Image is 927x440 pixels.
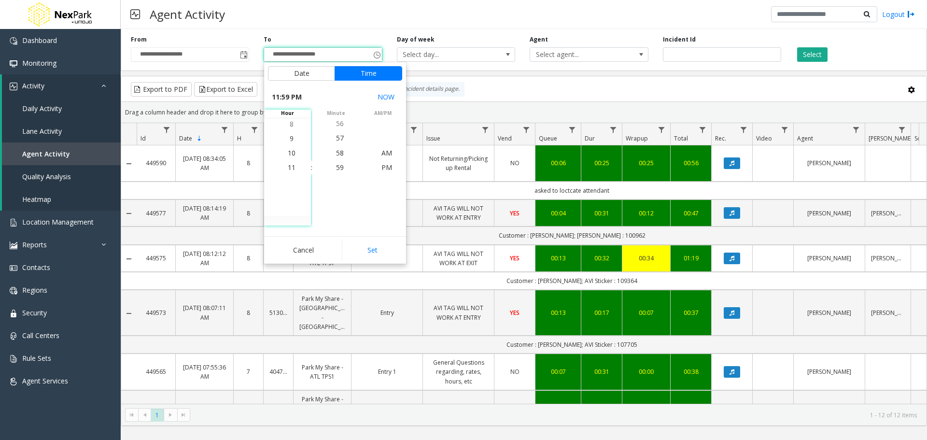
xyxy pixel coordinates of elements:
[288,148,295,157] span: 10
[587,367,616,376] a: 00:31
[715,134,726,142] span: Rec.
[22,104,62,113] span: Daily Activity
[500,308,529,317] a: YES
[626,134,648,142] span: Wrapup
[587,209,616,218] a: 00:31
[585,134,595,142] span: Dur
[269,367,287,376] a: 404761
[628,367,664,376] a: 00:00
[429,154,488,172] a: Not Returning/Picking up Rental
[239,308,257,317] a: 8
[871,209,905,218] a: [PERSON_NAME]
[530,47,648,62] span: NO DATA FOUND
[676,254,705,263] a: 01:19
[121,255,137,263] a: Collapse Details
[299,363,345,381] a: Park My Share - ATL TPS1
[182,303,227,322] a: [DATE] 08:07:11 AM
[140,134,146,142] span: Id
[869,134,913,142] span: [PERSON_NAME]
[10,378,17,385] img: 'icon'
[218,123,231,136] a: Date Filter Menu
[500,367,529,376] a: NO
[10,219,17,227] img: 'icon'
[587,158,616,168] div: 00:25
[371,48,382,61] span: Toggle popup
[530,35,548,44] label: Agent
[239,209,257,218] a: 8
[336,163,344,172] span: 59
[510,159,520,167] span: NO
[510,368,520,376] span: NO
[429,358,488,386] a: General Questions regarding, rates, hours, etc
[797,47,828,62] button: Select
[871,308,905,317] a: [PERSON_NAME]
[10,60,17,68] img: 'icon'
[22,127,62,136] span: Lane Activity
[429,249,488,268] a: AVI TAG WILL NOT WORK AT EXIT
[628,158,664,168] div: 00:25
[22,240,47,249] span: Reports
[121,160,137,168] a: Collapse Details
[22,81,44,90] span: Activity
[264,110,311,117] span: hour
[272,90,302,104] span: 11:59 PM
[696,123,709,136] a: Total Filter Menu
[663,35,696,44] label: Incident Id
[541,254,575,263] a: 00:13
[22,149,70,158] span: Agent Activity
[357,367,417,376] a: Entry 1
[336,119,344,128] span: 56
[541,158,575,168] div: 00:06
[182,363,227,381] a: [DATE] 07:55:36 AM
[800,209,859,218] a: [PERSON_NAME]
[299,294,345,331] a: Park My Share - [GEOGRAPHIC_DATA] - [GEOGRAPHIC_DATA]
[264,35,271,44] label: To
[607,123,620,136] a: Dur Filter Menu
[10,264,17,272] img: 'icon'
[10,83,17,90] img: 'icon'
[145,2,230,26] h3: Agent Activity
[541,367,575,376] div: 00:07
[237,134,241,142] span: H
[335,66,402,81] button: Time tab
[520,123,533,136] a: Vend Filter Menu
[778,123,791,136] a: Video Filter Menu
[22,263,50,272] span: Contacts
[541,209,575,218] div: 00:04
[182,249,227,268] a: [DATE] 08:12:12 AM
[269,308,287,317] a: 513002
[130,2,140,26] img: pageIcon
[676,158,705,168] a: 00:56
[676,308,705,317] a: 00:37
[290,119,294,128] span: 8
[676,209,705,218] div: 00:47
[737,123,750,136] a: Rec. Filter Menu
[381,148,392,157] span: AM
[22,217,94,227] span: Location Management
[142,367,169,376] a: 449565
[655,123,668,136] a: Wrapup Filter Menu
[179,134,192,142] span: Date
[426,134,440,142] span: Issue
[10,310,17,317] img: 'icon'
[500,158,529,168] a: NO
[871,254,905,263] a: [PERSON_NAME]
[238,48,249,61] span: Toggle popup
[587,254,616,263] div: 00:32
[142,308,169,317] a: 449573
[850,123,863,136] a: Agent Filter Menu
[121,210,137,217] a: Collapse Details
[121,123,927,404] div: Data table
[194,82,257,97] button: Export to Excel
[2,120,121,142] a: Lane Activity
[142,158,169,168] a: 449590
[541,308,575,317] a: 00:13
[22,195,51,204] span: Heatmap
[587,308,616,317] div: 00:17
[248,123,261,136] a: H Filter Menu
[342,240,403,261] button: Set
[800,367,859,376] a: [PERSON_NAME]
